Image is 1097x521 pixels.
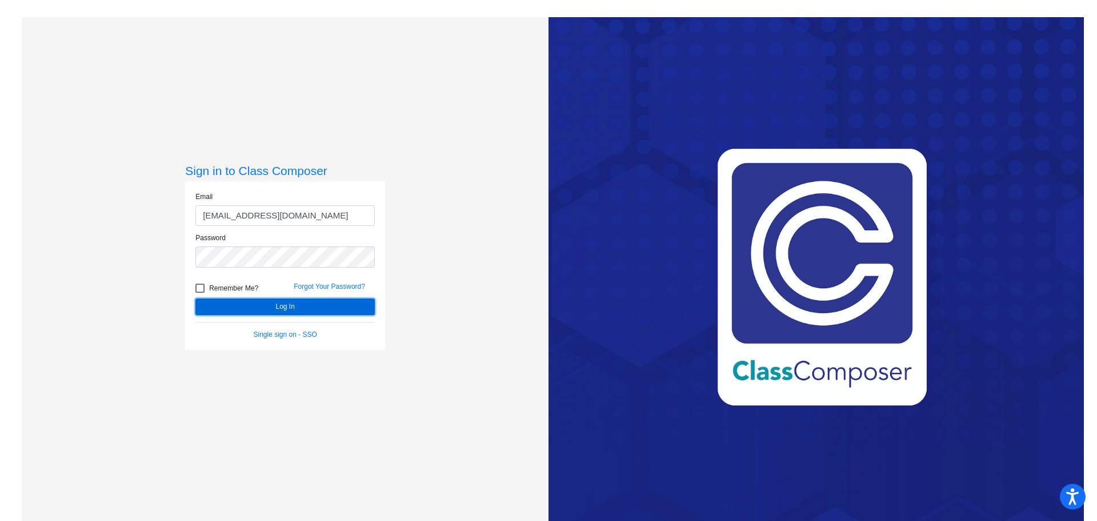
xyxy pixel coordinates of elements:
[195,299,375,315] button: Log In
[185,164,385,178] h3: Sign in to Class Composer
[294,283,365,291] a: Forgot Your Password?
[195,192,213,202] label: Email
[254,331,317,339] a: Single sign on - SSO
[209,281,258,295] span: Remember Me?
[195,233,226,243] label: Password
